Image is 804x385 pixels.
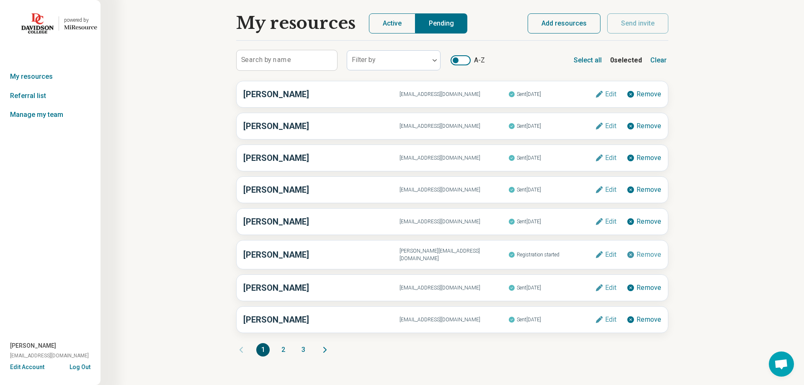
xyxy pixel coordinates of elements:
[399,218,508,225] span: [EMAIL_ADDRESS][DOMAIN_NAME]
[508,249,595,260] span: Registration started
[626,186,661,194] button: Remove
[508,89,595,100] span: Sent [DATE]
[241,57,291,63] label: Search by name
[399,247,508,262] span: [PERSON_NAME][EMAIL_ADDRESS][DOMAIN_NAME]
[595,154,616,162] button: Edit
[626,284,661,292] button: Remove
[70,363,90,369] button: Log Out
[508,121,595,132] span: Sent [DATE]
[595,122,616,130] button: Edit
[595,284,616,292] button: Edit
[369,13,415,34] button: Active
[243,88,399,101] h3: [PERSON_NAME]
[769,351,794,377] div: Open chat
[10,352,89,359] span: [EMAIL_ADDRESS][DOMAIN_NAME]
[595,315,616,324] button: Edit
[236,343,246,357] button: Previous page
[636,91,661,98] span: Remove
[610,55,642,65] b: 0 selected
[243,183,399,196] h3: [PERSON_NAME]
[243,120,399,132] h3: [PERSON_NAME]
[626,251,661,259] button: Remove
[451,55,485,65] label: A-Z
[352,56,376,64] label: Filter by
[21,13,54,34] img: Davidson College
[636,284,661,291] span: Remove
[508,216,595,227] span: Sent [DATE]
[626,154,661,162] button: Remove
[236,13,356,34] h1: My resources
[605,91,616,98] span: Edit
[626,90,661,98] button: Remove
[626,315,661,324] button: Remove
[605,155,616,161] span: Edit
[626,122,661,130] button: Remove
[636,218,661,225] span: Remove
[636,186,661,193] span: Remove
[3,13,97,34] a: Davidson Collegepowered by
[595,186,616,194] button: Edit
[595,251,616,259] button: Edit
[320,343,330,357] button: Next page
[243,248,399,261] h3: [PERSON_NAME]
[508,152,595,163] span: Sent [DATE]
[605,123,616,129] span: Edit
[605,218,616,225] span: Edit
[243,282,399,294] h3: [PERSON_NAME]
[276,343,290,357] button: 2
[649,54,668,67] button: Clear
[243,215,399,228] h3: [PERSON_NAME]
[528,13,600,34] button: Add resources
[605,251,616,258] span: Edit
[399,90,508,98] span: [EMAIL_ADDRESS][DOMAIN_NAME]
[605,186,616,193] span: Edit
[605,316,616,323] span: Edit
[508,282,595,293] span: Sent [DATE]
[399,154,508,162] span: [EMAIL_ADDRESS][DOMAIN_NAME]
[243,313,399,326] h3: [PERSON_NAME]
[636,155,661,161] span: Remove
[399,316,508,323] span: [EMAIL_ADDRESS][DOMAIN_NAME]
[605,284,616,291] span: Edit
[572,54,603,67] button: Select all
[626,217,661,226] button: Remove
[399,284,508,292] span: [EMAIL_ADDRESS][DOMAIN_NAME]
[256,343,270,357] button: 1
[10,363,44,372] button: Edit Account
[595,217,616,226] button: Edit
[399,186,508,194] span: [EMAIL_ADDRESS][DOMAIN_NAME]
[399,122,508,130] span: [EMAIL_ADDRESS][DOMAIN_NAME]
[595,90,616,98] button: Edit
[636,251,661,258] span: Remove
[636,123,661,129] span: Remove
[636,316,661,323] span: Remove
[508,314,595,325] span: Sent [DATE]
[607,13,668,34] button: Send invite
[10,341,56,350] span: [PERSON_NAME]
[243,152,399,164] h3: [PERSON_NAME]
[415,13,467,34] button: Pending
[64,16,97,24] div: powered by
[508,184,595,195] span: Sent [DATE]
[296,343,310,357] button: 3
